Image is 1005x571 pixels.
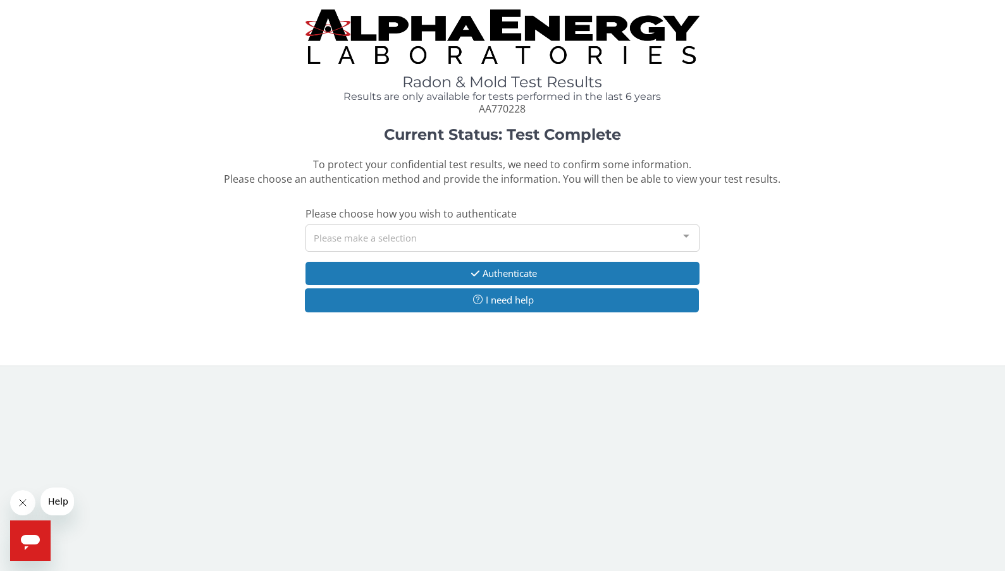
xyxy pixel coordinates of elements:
[305,74,700,90] h1: Radon & Mold Test Results
[40,488,74,515] iframe: Message from company
[10,520,51,561] iframe: Button to launch messaging window
[305,288,700,312] button: I need help
[224,157,780,186] span: To protect your confidential test results, we need to confirm some information. Please choose an ...
[305,207,517,221] span: Please choose how you wish to authenticate
[305,91,700,102] h4: Results are only available for tests performed in the last 6 years
[10,490,35,515] iframe: Close message
[384,125,621,144] strong: Current Status: Test Complete
[314,230,417,245] span: Please make a selection
[305,9,700,64] img: TightCrop.jpg
[305,262,700,285] button: Authenticate
[479,102,526,116] span: AA770228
